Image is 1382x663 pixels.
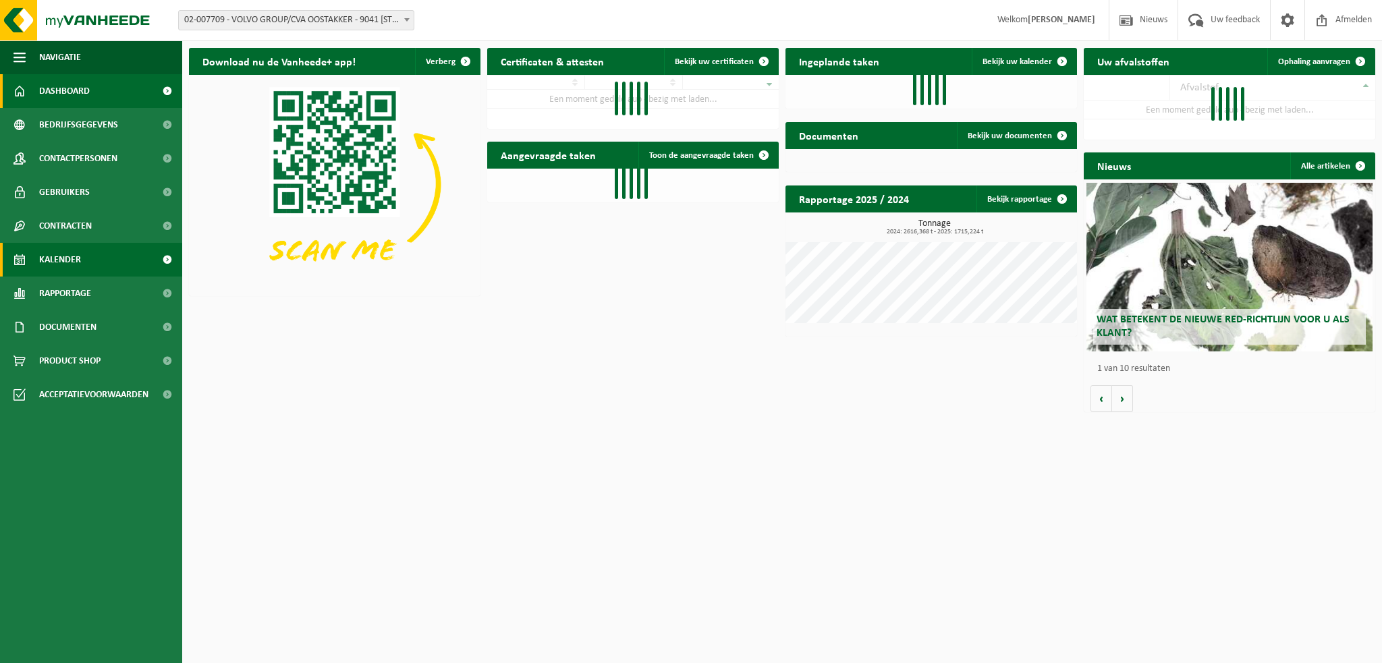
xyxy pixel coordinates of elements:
a: Wat betekent de nieuwe RED-richtlijn voor u als klant? [1086,183,1372,351]
span: Rapportage [39,277,91,310]
span: Gebruikers [39,175,90,209]
h2: Uw afvalstoffen [1084,48,1183,74]
span: 2024: 2616,368 t - 2025: 1715,224 t [792,229,1077,235]
button: Vorige [1090,385,1112,412]
img: Download de VHEPlus App [189,75,480,293]
h3: Tonnage [792,219,1077,235]
span: Product Shop [39,344,101,378]
span: Contactpersonen [39,142,117,175]
span: 02-007709 - VOLVO GROUP/CVA OOSTAKKER - 9041 OOSTAKKER, SMALLEHEERWEG 31 [179,11,414,30]
span: Toon de aangevraagde taken [649,151,754,160]
h2: Ingeplande taken [785,48,893,74]
h2: Certificaten & attesten [487,48,617,74]
span: Kalender [39,243,81,277]
a: Alle artikelen [1290,152,1374,179]
span: Bekijk uw certificaten [675,57,754,66]
span: Bekijk uw kalender [983,57,1052,66]
h2: Nieuws [1084,152,1144,179]
h2: Rapportage 2025 / 2024 [785,185,922,212]
button: Verberg [415,48,479,75]
h2: Aangevraagde taken [487,142,609,168]
a: Ophaling aanvragen [1267,48,1374,75]
a: Bekijk uw certificaten [664,48,777,75]
strong: [PERSON_NAME] [1028,15,1095,25]
a: Toon de aangevraagde taken [638,142,777,169]
span: Bekijk uw documenten [968,132,1052,140]
span: Navigatie [39,40,81,74]
span: Wat betekent de nieuwe RED-richtlijn voor u als klant? [1097,314,1350,338]
span: 02-007709 - VOLVO GROUP/CVA OOSTAKKER - 9041 OOSTAKKER, SMALLEHEERWEG 31 [178,10,414,30]
a: Bekijk uw kalender [972,48,1076,75]
span: Verberg [426,57,455,66]
span: Ophaling aanvragen [1278,57,1350,66]
a: Bekijk uw documenten [957,122,1076,149]
span: Acceptatievoorwaarden [39,378,148,411]
button: Volgende [1112,385,1133,412]
h2: Documenten [785,122,872,148]
h2: Download nu de Vanheede+ app! [189,48,369,74]
span: Bedrijfsgegevens [39,108,118,142]
p: 1 van 10 resultaten [1097,364,1369,374]
span: Contracten [39,209,92,243]
span: Documenten [39,310,96,344]
span: Dashboard [39,74,90,108]
a: Bekijk rapportage [976,185,1076,212]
